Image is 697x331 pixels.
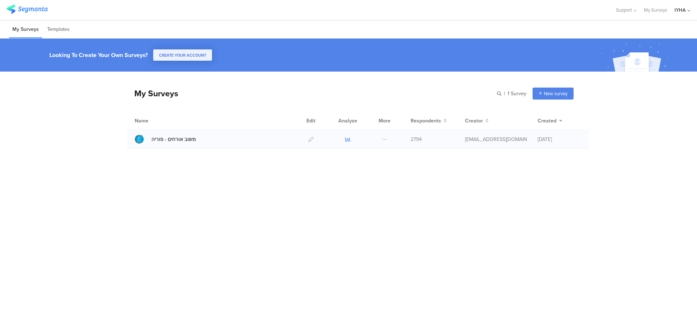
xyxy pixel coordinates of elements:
[135,117,178,125] div: Name
[337,112,359,130] div: Analyze
[538,117,562,125] button: Created
[599,41,673,74] img: create_account_image.svg
[9,21,42,38] li: My Surveys
[616,7,632,13] span: Support
[411,117,447,125] button: Respondents
[151,136,196,143] div: משוב אורחים - פוריה
[465,117,483,125] span: Creator
[465,136,527,143] div: ofir@iyha.org.il
[135,134,196,144] a: משוב אורחים - פוריה
[674,7,686,13] div: IYHA
[377,112,392,130] div: More
[7,5,48,14] img: segmanta logo
[153,49,212,61] button: CREATE YOUR ACCOUNT
[538,136,581,143] div: [DATE]
[49,51,148,59] div: Looking To Create Your Own Surveys?
[411,117,441,125] span: Respondents
[544,90,567,97] span: New survey
[538,117,557,125] span: Created
[508,90,526,97] span: 1 Survey
[411,136,422,143] span: 2794
[127,87,178,100] div: My Surveys
[503,90,506,97] span: |
[465,117,489,125] button: Creator
[44,21,73,38] li: Templates
[303,112,319,130] div: Edit
[159,52,206,58] span: CREATE YOUR ACCOUNT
